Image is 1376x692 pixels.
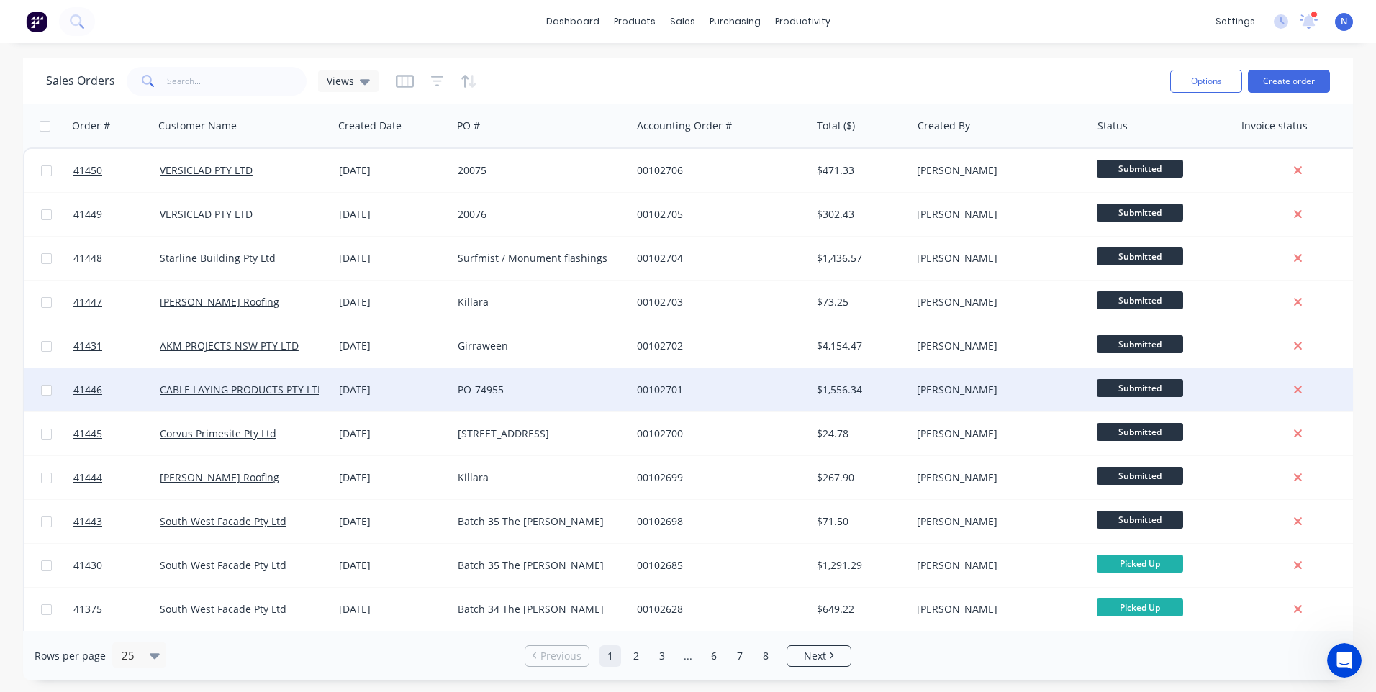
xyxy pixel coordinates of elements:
iframe: Intercom live chat [1327,643,1362,678]
a: 41443 [73,500,160,543]
div: 00102699 [637,470,797,485]
span: Rows per page [35,649,106,663]
span: Submitted [1097,379,1183,397]
div: purchasing [702,11,768,32]
div: [PERSON_NAME] [917,514,1077,529]
a: Page 3 [651,645,673,667]
a: AKM PROJECTS NSW PTY LTD [160,339,299,352]
a: 41445 [73,412,160,455]
a: 41375 [73,588,160,631]
span: 41445 [73,427,102,441]
div: [DATE] [339,207,446,222]
div: [DATE] [339,383,446,397]
a: Page 7 [729,645,751,667]
div: Total ($) [817,119,855,133]
span: 41430 [73,558,102,573]
a: 41450 [73,149,160,192]
span: Views [327,73,354,88]
div: 00102704 [637,251,797,265]
a: CABLE LAYING PRODUCTS PTY LTD [160,383,325,396]
div: $1,291.29 [817,558,901,573]
div: [PERSON_NAME] [917,427,1077,441]
a: Previous page [525,649,589,663]
span: 41450 [73,163,102,178]
a: South West Facade Pty Ltd [160,558,286,572]
span: Picked Up [1097,555,1183,573]
a: Page 1 is your current page [599,645,621,667]
div: 00102700 [637,427,797,441]
a: South West Facade Pty Ltd [160,602,286,616]
div: 00102698 [637,514,797,529]
a: dashboard [539,11,607,32]
div: [PERSON_NAME] [917,207,1077,222]
div: [DATE] [339,427,446,441]
a: South West Facade Pty Ltd [160,514,286,528]
span: Submitted [1097,291,1183,309]
button: Create order [1248,70,1330,93]
div: [DATE] [339,602,446,616]
div: 00102685 [637,558,797,573]
div: Batch 34 The [PERSON_NAME] [458,602,617,616]
div: sales [663,11,702,32]
a: 41448 [73,237,160,280]
ul: Pagination [519,645,857,667]
button: Options [1170,70,1242,93]
a: 41430 [73,544,160,587]
a: Jump forward [677,645,699,667]
a: 41444 [73,456,160,499]
span: Submitted [1097,247,1183,265]
div: Created By [918,119,970,133]
div: Accounting Order # [637,119,732,133]
span: Submitted [1097,204,1183,222]
div: Killara [458,470,617,485]
a: Starline Building Pty Ltd [160,251,276,265]
span: Submitted [1097,335,1183,353]
div: PO # [457,119,480,133]
span: 41443 [73,514,102,529]
div: productivity [768,11,838,32]
div: [DATE] [339,514,446,529]
div: $1,556.34 [817,383,901,397]
span: N [1341,15,1347,28]
div: 00102703 [637,295,797,309]
div: Customer Name [158,119,237,133]
span: Next [804,649,826,663]
a: 41449 [73,193,160,236]
div: [PERSON_NAME] [917,163,1077,178]
span: 41446 [73,383,102,397]
span: 41449 [73,207,102,222]
div: $71.50 [817,514,901,529]
div: Invoice status [1241,119,1308,133]
div: $649.22 [817,602,901,616]
a: 41446 [73,368,160,411]
span: Submitted [1097,511,1183,529]
div: 20075 [458,163,617,178]
a: 41447 [73,281,160,324]
div: Batch 35 The [PERSON_NAME] [458,514,617,529]
div: 00102705 [637,207,797,222]
div: 20076 [458,207,617,222]
div: 00102702 [637,339,797,353]
div: Girraween [458,339,617,353]
div: [DATE] [339,558,446,573]
div: 00102701 [637,383,797,397]
h1: Sales Orders [46,74,115,88]
div: Order # [72,119,110,133]
div: [DATE] [339,470,446,485]
a: VERSICLAD PTY LTD [160,207,253,221]
a: Page 8 [755,645,777,667]
div: [PERSON_NAME] [917,295,1077,309]
div: settings [1208,11,1262,32]
div: [PERSON_NAME] [917,558,1077,573]
div: [DATE] [339,295,446,309]
span: Previous [540,649,581,663]
div: [PERSON_NAME] [917,470,1077,485]
div: [DATE] [339,251,446,265]
div: Status [1097,119,1128,133]
span: 41447 [73,295,102,309]
span: Submitted [1097,467,1183,485]
div: products [607,11,663,32]
div: [PERSON_NAME] [917,383,1077,397]
div: [DATE] [339,339,446,353]
span: 41375 [73,602,102,616]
